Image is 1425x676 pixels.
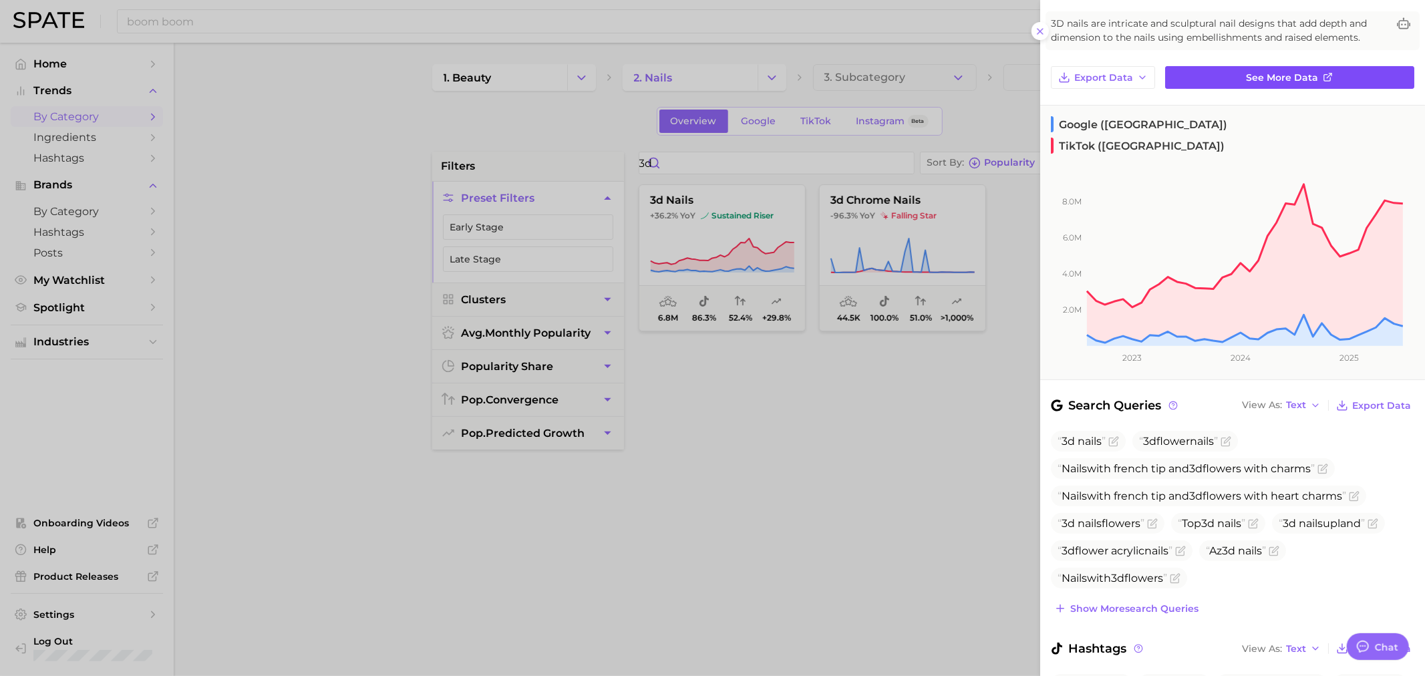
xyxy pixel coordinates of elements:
[1231,353,1251,363] tspan: 2024
[1051,138,1225,154] span: TikTok ([GEOGRAPHIC_DATA])
[1078,435,1102,448] span: nails
[1239,397,1324,414] button: View AsText
[1111,572,1124,584] span: 3d
[1058,462,1315,475] span: with french tip and flowers with charms
[1058,490,1346,502] span: with french tip and flowers with heart charms
[1190,435,1214,448] span: nails
[1062,435,1075,448] span: 3d
[1286,401,1306,409] span: Text
[1078,517,1102,530] span: nails
[1108,436,1119,447] button: Flag as miscategorized or irrelevant
[1051,66,1155,89] button: Export Data
[1201,517,1215,530] span: 3d
[1170,573,1180,584] button: Flag as miscategorized or irrelevant
[1074,72,1133,83] span: Export Data
[1349,491,1360,502] button: Flag as miscategorized or irrelevant
[1286,645,1306,653] span: Text
[1062,490,1087,502] span: Nails
[1299,517,1323,530] span: nails
[1238,544,1262,557] span: nails
[1222,544,1235,557] span: 3d
[1144,544,1168,557] span: nails
[1051,17,1388,45] span: 3D nails are intricate and sculptural nail designs that add depth and dimension to the nails usin...
[1247,72,1319,83] span: See more data
[1352,400,1411,411] span: Export Data
[1058,544,1172,557] span: flower acrylic
[1206,544,1266,557] span: Az
[1147,518,1158,529] button: Flag as miscategorized or irrelevant
[1283,517,1296,530] span: 3d
[1123,353,1142,363] tspan: 2023
[1339,353,1359,363] tspan: 2025
[1269,546,1279,556] button: Flag as miscategorized or irrelevant
[1279,517,1365,530] span: upland
[1165,66,1414,89] a: See more data
[1242,401,1282,409] span: View As
[1178,517,1245,530] span: Top
[1051,639,1145,658] span: Hashtags
[1062,517,1075,530] span: 3d
[1189,490,1203,502] span: 3d
[1139,435,1218,448] span: flower
[1239,640,1324,657] button: View AsText
[1062,544,1075,557] span: 3d
[1062,572,1087,584] span: Nails
[1070,603,1199,615] span: Show more search queries
[1368,518,1378,529] button: Flag as miscategorized or irrelevant
[1333,396,1414,415] button: Export Data
[1242,645,1282,653] span: View As
[1248,518,1259,529] button: Flag as miscategorized or irrelevant
[1317,464,1328,474] button: Flag as miscategorized or irrelevant
[1051,116,1227,132] span: Google ([GEOGRAPHIC_DATA])
[1051,396,1180,415] span: Search Queries
[1333,639,1414,658] button: Export Data
[1189,462,1203,475] span: 3d
[1221,436,1231,447] button: Flag as miscategorized or irrelevant
[1051,599,1202,618] button: Show moresearch queries
[1062,462,1087,475] span: Nails
[1217,517,1241,530] span: nails
[1175,546,1186,556] button: Flag as miscategorized or irrelevant
[1058,517,1144,530] span: flowers
[1058,572,1167,584] span: with flowers
[1143,435,1156,448] span: 3d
